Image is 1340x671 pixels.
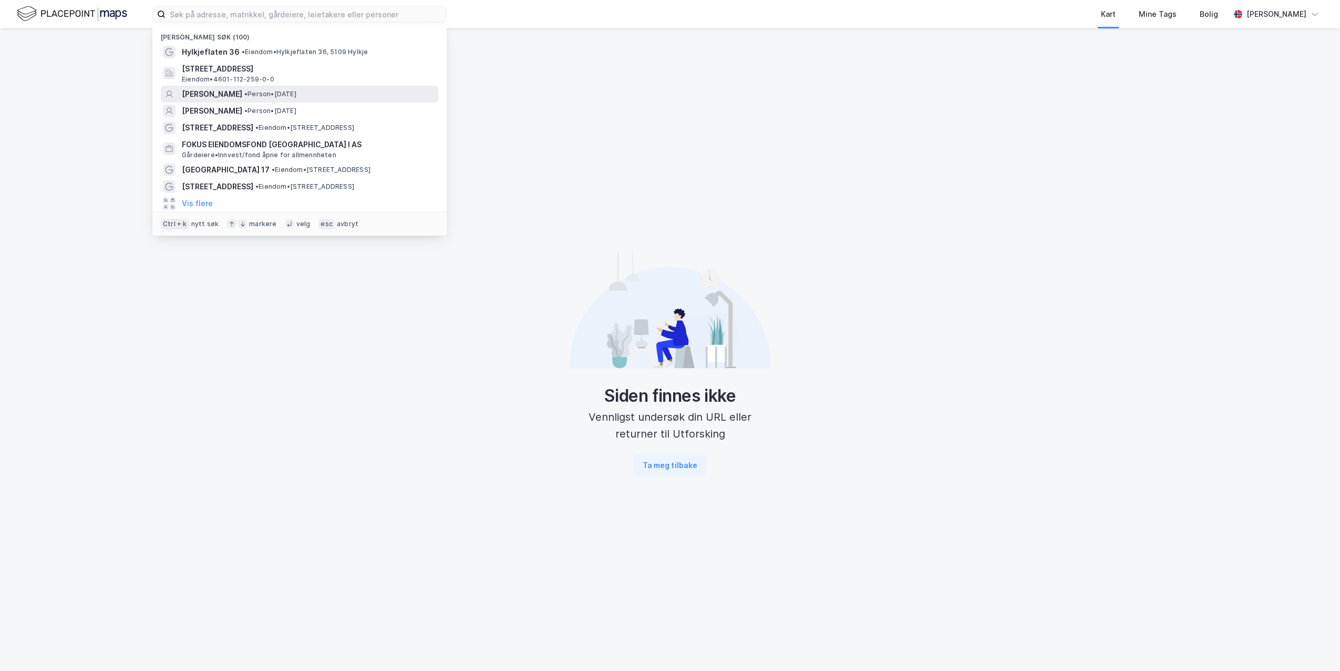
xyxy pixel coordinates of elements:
[569,385,771,406] div: Siden finnes ikke
[272,166,275,174] span: •
[161,219,189,229] div: Ctrl + k
[244,90,248,98] span: •
[242,48,368,56] span: Eiendom • Hylkjeflaten 36, 5109 Hylkje
[242,48,245,56] span: •
[1246,8,1306,21] div: [PERSON_NAME]
[17,5,127,23] img: logo.f888ab2527a4732fd821a326f86c7f29.svg
[255,124,354,132] span: Eiendom • [STREET_ADDRESS]
[272,166,370,174] span: Eiendom • [STREET_ADDRESS]
[182,164,270,176] span: [GEOGRAPHIC_DATA] 17
[634,455,706,476] button: Ta meg tilbake
[318,219,335,229] div: esc
[244,107,296,115] span: Person • [DATE]
[166,6,446,22] input: Søk på adresse, matrikkel, gårdeiere, leietakere eller personer
[255,124,259,131] span: •
[244,90,296,98] span: Person • [DATE]
[182,151,336,159] span: Gårdeiere • Innvest/fond åpne for allmennheten
[182,138,434,151] span: FOKUS EIENDOMSFOND [GEOGRAPHIC_DATA] I AS
[182,180,253,193] span: [STREET_ADDRESS]
[182,105,242,117] span: [PERSON_NAME]
[255,182,259,190] span: •
[1101,8,1116,21] div: Kart
[1139,8,1177,21] div: Mine Tags
[191,220,219,228] div: nytt søk
[182,121,253,134] span: [STREET_ADDRESS]
[182,63,434,75] span: [STREET_ADDRESS]
[182,75,274,84] span: Eiendom • 4601-112-259-0-0
[182,88,242,100] span: [PERSON_NAME]
[296,220,311,228] div: velg
[152,25,447,44] div: [PERSON_NAME] søk (100)
[569,409,771,442] div: Vennligst undersøk din URL eller returner til Utforsking
[244,107,248,115] span: •
[1287,621,1340,671] iframe: Chat Widget
[182,197,213,210] button: Vis flere
[249,220,276,228] div: markere
[337,220,358,228] div: avbryt
[182,46,240,58] span: Hylkjeflaten 36
[1200,8,1218,21] div: Bolig
[255,182,354,191] span: Eiendom • [STREET_ADDRESS]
